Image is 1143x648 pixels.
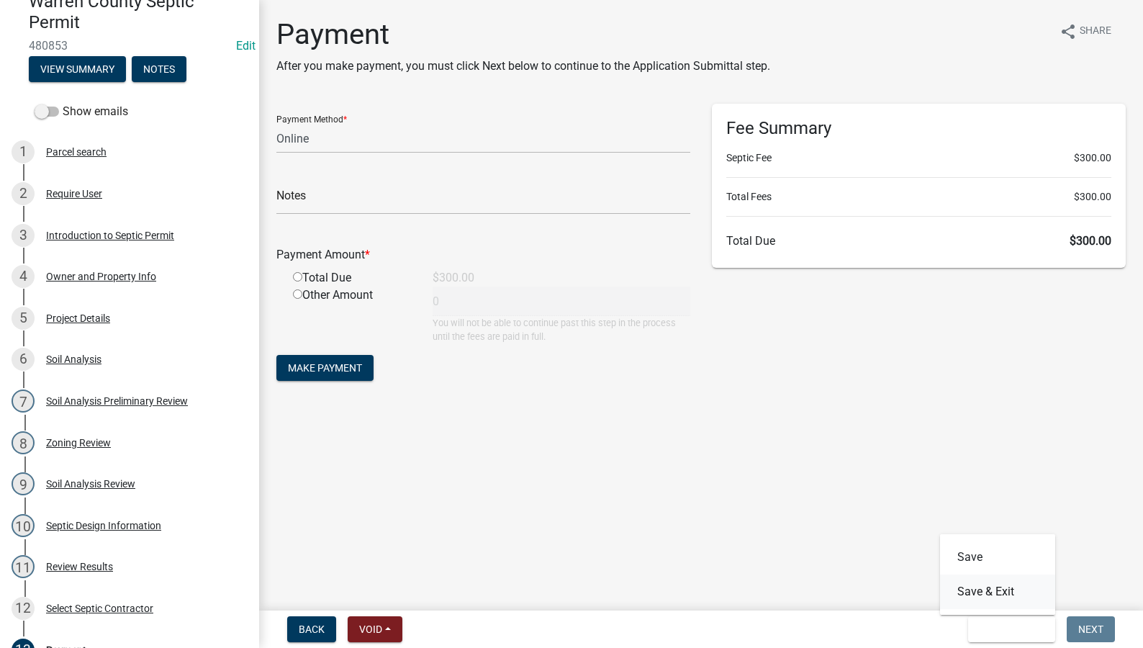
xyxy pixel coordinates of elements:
button: Save & Exit [940,575,1055,609]
span: $300.00 [1074,150,1111,166]
div: 6 [12,348,35,371]
span: Next [1078,624,1103,635]
span: Make Payment [288,362,362,374]
div: 3 [12,224,35,247]
span: Back [299,624,325,635]
div: Soil Analysis Review [46,479,135,489]
h6: Fee Summary [726,118,1111,139]
div: 4 [12,265,35,288]
div: 5 [12,307,35,330]
div: 11 [12,555,35,578]
div: Zoning Review [46,438,111,448]
div: Septic Design Information [46,521,161,531]
button: Back [287,616,336,642]
span: Share [1080,23,1111,40]
button: Save [940,540,1055,575]
div: 9 [12,472,35,495]
div: Payment Amount [266,246,701,264]
div: Save & Exit [940,534,1055,615]
div: Project Details [46,313,110,323]
button: Void [348,616,402,642]
li: Septic Fee [726,150,1111,166]
i: share [1060,23,1077,40]
h6: Total Due [726,234,1111,248]
div: Soil Analysis [46,354,101,364]
div: 12 [12,597,35,620]
span: $300.00 [1074,189,1111,204]
div: Total Due [282,269,422,287]
button: Notes [132,56,186,82]
button: Save & Exit [968,616,1055,642]
div: Review Results [46,562,113,572]
label: Show emails [35,103,128,120]
div: Require User [46,189,102,199]
button: shareShare [1048,17,1123,45]
div: Soil Analysis Preliminary Review [46,396,188,406]
span: $300.00 [1070,234,1111,248]
div: 1 [12,140,35,163]
wm-modal-confirm: Notes [132,64,186,76]
button: View Summary [29,56,126,82]
div: Parcel search [46,147,107,157]
span: 480853 [29,39,230,53]
div: 2 [12,182,35,205]
span: Save & Exit [980,624,1035,635]
div: Other Amount [282,287,422,343]
wm-modal-confirm: Summary [29,64,126,76]
span: Void [359,624,382,635]
button: Make Payment [276,355,374,381]
div: 8 [12,431,35,454]
button: Next [1067,616,1115,642]
div: 10 [12,514,35,537]
div: Select Septic Contractor [46,603,153,613]
div: Introduction to Septic Permit [46,230,174,240]
div: Owner and Property Info [46,271,156,282]
a: Edit [236,39,256,53]
div: 7 [12,390,35,413]
li: Total Fees [726,189,1111,204]
wm-modal-confirm: Edit Application Number [236,39,256,53]
p: After you make payment, you must click Next below to continue to the Application Submittal step. [276,58,770,75]
h1: Payment [276,17,770,52]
